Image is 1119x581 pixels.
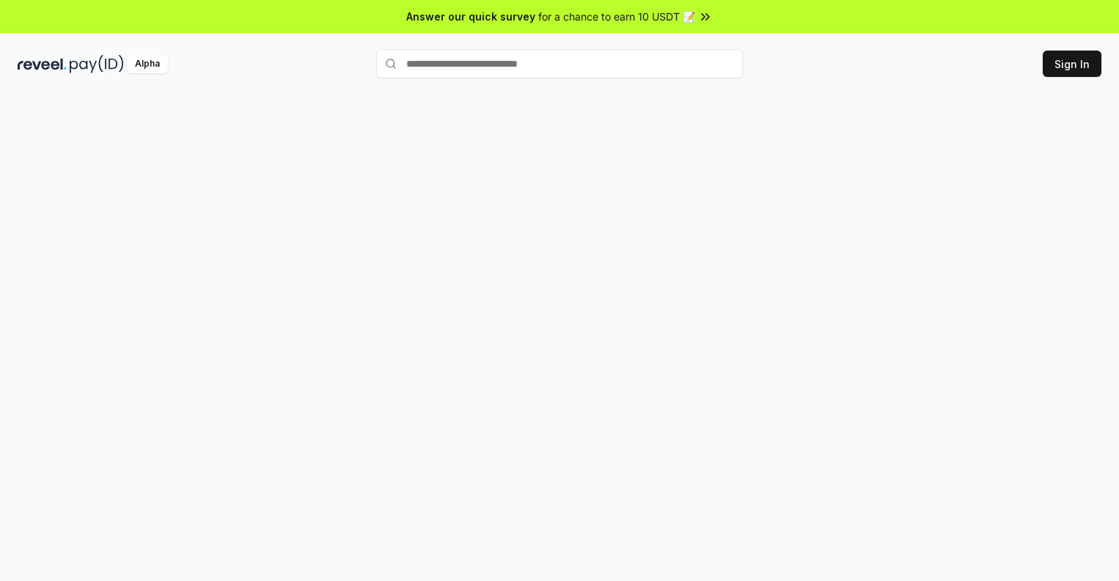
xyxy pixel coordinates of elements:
[127,55,168,73] div: Alpha
[18,55,67,73] img: reveel_dark
[538,9,695,24] span: for a chance to earn 10 USDT 📝
[406,9,535,24] span: Answer our quick survey
[70,55,124,73] img: pay_id
[1043,51,1101,77] button: Sign In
